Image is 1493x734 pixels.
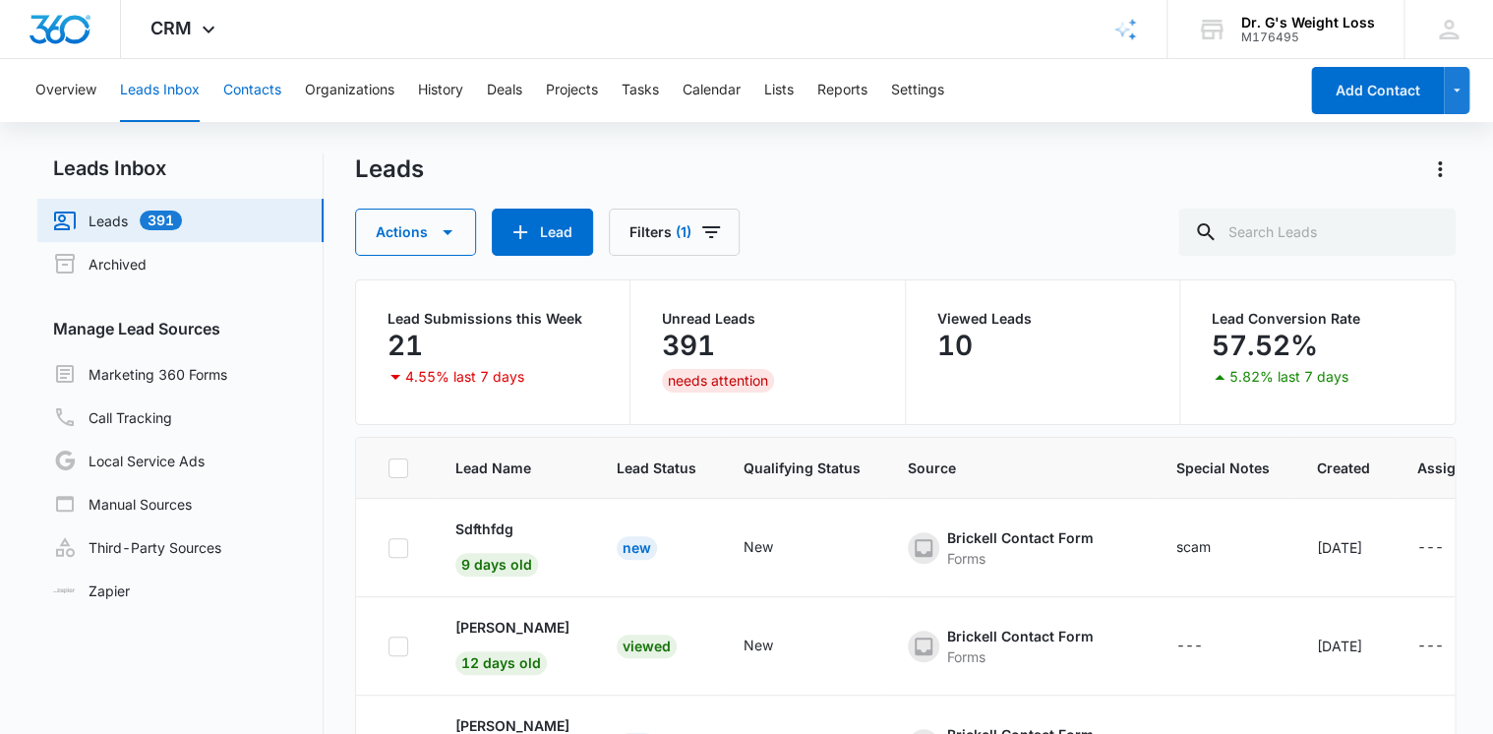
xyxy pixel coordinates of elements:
a: Sdfthfdg9 days old [455,519,569,573]
div: - - Select to Edit Field [1176,536,1246,560]
div: [DATE] [1317,537,1370,558]
p: Lead Submissions this Week [388,312,598,326]
button: Projects [546,59,598,122]
h3: Manage Lead Sources [37,317,324,340]
p: Viewed Leads [937,312,1148,326]
button: Calendar [683,59,741,122]
h1: Leads [355,154,424,184]
a: Manual Sources [53,492,192,516]
div: --- [1417,536,1444,560]
button: History [418,59,463,122]
div: Forms [947,548,1094,569]
button: Tasks [622,59,659,122]
button: Lists [764,59,794,122]
button: Organizations [305,59,394,122]
div: --- [1417,635,1444,658]
a: Leads391 [53,209,182,232]
input: Search Leads [1178,209,1456,256]
button: Reports [817,59,867,122]
button: Lead [492,209,593,256]
button: Settings [891,59,944,122]
div: [DATE] [1317,636,1370,656]
div: --- [1176,635,1203,658]
div: - - Select to Edit Field [744,536,808,560]
div: Brickell Contact Form [947,626,1094,646]
div: scam [1176,536,1211,557]
div: - - Select to Edit Field [1417,635,1479,658]
span: Lead Name [455,458,569,478]
h2: Leads Inbox [37,153,324,183]
button: Overview [35,59,96,122]
a: Archived [53,252,147,275]
a: Third-Party Sources [53,535,221,559]
span: 9 days old [455,553,538,577]
div: Forms [947,646,1094,667]
span: Qualifying Status [744,458,861,478]
button: Actions [355,209,476,256]
button: Contacts [223,59,281,122]
a: [PERSON_NAME]12 days old [455,617,569,671]
button: Filters [609,209,740,256]
a: Call Tracking [53,405,172,429]
div: New [744,536,773,557]
span: Created [1317,458,1370,478]
span: Source [908,458,1129,478]
span: 12 days old [455,651,547,675]
div: account id [1241,31,1375,44]
div: New [744,635,773,655]
span: Special Notes [1176,458,1270,478]
div: - - Select to Edit Field [744,635,808,658]
div: Brickell Contact Form [947,527,1094,548]
button: Actions [1424,153,1456,185]
p: 10 [937,330,973,361]
button: Leads Inbox [120,59,200,122]
p: [PERSON_NAME] [455,617,569,638]
p: Lead Conversion Rate [1212,312,1423,326]
a: New [617,539,657,556]
span: Lead Status [617,458,696,478]
div: - - Select to Edit Field [1176,635,1238,658]
p: 57.52% [1212,330,1318,361]
span: CRM [150,18,192,38]
p: Sdfthfdg [455,519,513,539]
a: Marketing 360 Forms [53,362,227,386]
p: Unread Leads [662,312,872,326]
p: 391 [662,330,715,361]
button: Deals [487,59,522,122]
div: - - Select to Edit Field [908,527,1129,569]
div: needs attention [662,369,774,393]
a: Local Service Ads [53,449,205,472]
p: 5.82% last 7 days [1229,370,1348,384]
div: account name [1241,15,1375,31]
a: Viewed [617,638,677,654]
p: 4.55% last 7 days [405,370,524,384]
div: Viewed [617,635,677,658]
span: (1) [676,225,691,239]
p: 21 [388,330,423,361]
div: - - Select to Edit Field [908,626,1129,667]
div: - - Select to Edit Field [1417,536,1479,560]
div: New [617,536,657,560]
button: Add Contact [1311,67,1444,114]
a: Zapier [53,581,130,601]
